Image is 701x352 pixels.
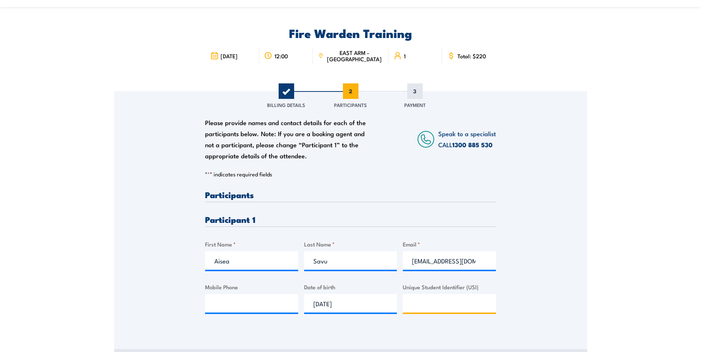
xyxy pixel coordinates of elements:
[438,129,496,149] span: Speak to a specialist CALL
[267,101,305,108] span: Billing Details
[404,101,426,108] span: Payment
[275,53,288,59] span: 12:00
[407,83,423,99] span: 3
[334,101,367,108] span: Participants
[205,240,298,248] label: First Name
[304,283,397,291] label: Date of birth
[279,83,294,99] span: 1
[205,28,496,38] h2: Fire Warden Training
[205,190,496,199] h3: Participants
[205,215,496,224] h3: Participant 1
[205,117,373,161] div: Please provide names and contact details for each of the participants below. Note: If you are a b...
[404,53,406,59] span: 1
[205,283,298,291] label: Mobile Phone
[221,53,238,59] span: [DATE]
[452,140,493,149] a: 1300 885 530
[304,240,397,248] label: Last Name
[403,240,496,248] label: Email
[403,283,496,291] label: Unique Student Identifier (USI)
[326,49,383,62] span: EAST ARM - [GEOGRAPHIC_DATA]
[343,83,358,99] span: 2
[457,53,486,59] span: Total: $220
[205,170,496,178] p: " " indicates required fields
